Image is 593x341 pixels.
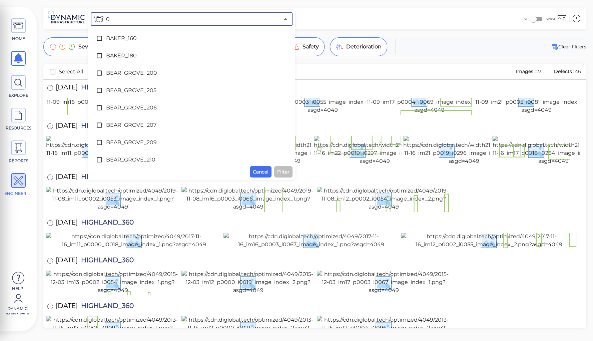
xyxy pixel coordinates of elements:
span: HIGHLAND_360 [78,122,134,131]
img: https://cdn.diglobal.tech/optimized/4049/2013-11-15_im12_p0004_i0096_image_index_2.png?asgd=4049 [317,316,450,340]
span: [DATE] [56,219,78,228]
span: RESOURCES [4,125,33,131]
a: ENGINEERING [3,173,33,197]
span: HIGHLAND_360 [78,84,134,93]
a: REPORTS [3,140,33,164]
a: EXPLORE [3,75,33,98]
span: [DATE] [56,173,78,182]
img: https://cdn.diglobal.tech/width210/4049/2021-11-16_im22_p0019_i0297_image_index_2.png?asgd=4049 [314,136,436,165]
img: https://cdn.diglobal.tech/optimized/4049/2019-11-08_im16_p0003_i0066_image_index_1.png?asgd=4049 [181,187,315,211]
span: Cancel [253,168,268,176]
img: https://cdn.diglobal.tech/optimized/4049/2015-12-03_im12_p0000_i0019_image_index_2.png?asgd=4049 [181,270,315,294]
button: Filter [274,166,292,178]
span: BEAR_GROVE_209 [106,138,277,146]
span: [DATE] [56,257,78,266]
span: Select All [59,68,83,76]
span: Images : [515,68,536,74]
span: HIGHLAND_360 [78,219,134,228]
span: Safety [303,43,319,51]
span: Dynamic Infra CS-6 [3,306,32,314]
img: https://cdn.diglobal.tech/optimized/4049/2013-11-15_im12_p0000_i0021_image_index_2.png?asgd=4049 [181,316,315,340]
span: BAKER_160 [106,34,277,42]
span: 23 [536,68,542,74]
a: RESOURCES [3,108,33,131]
span: BEAR_GROVE_207 [106,121,277,129]
span: [DATE] [56,122,78,131]
a: HOME [3,18,33,42]
span: BEAR_GROVE_200 [106,69,277,77]
img: https://cdn.diglobal.tech/optimized/4049/2023-11-09_im16_p0004_i0068_image_index_1.png?asgd=4049 [46,85,171,114]
img: https://cdn.diglobal.tech/optimized/4049/2015-12-03_im13_p0002_i0054_image_index_1.png?asgd=4049 [46,270,179,294]
img: https://cdn.diglobal.tech/optimized/4049/2013-11-15_im17_p0005_i0109_image_index_1.png?asgd=4049 [46,316,179,340]
button: Cancel [250,166,271,178]
span: Deterioration [346,43,382,51]
img: https://cdn.diglobal.tech/optimized/4049/2023-11-09_im17_p0004_i0069_image_index_2.png?asgd=4049 [367,85,492,114]
span: [DATE] [56,84,78,93]
span: BEAR_GROVE_206 [106,104,277,112]
span: HIGHLAND_360 [78,302,134,311]
span: Help [3,286,32,291]
span: BEAR_GROVE_205 [106,86,277,94]
img: https://cdn.diglobal.tech/width210/4049/2021-11-16_im11_p0000_i0020_image_index_1.png?asgd=4049 [46,136,168,165]
span: HIGHLAND_360 [78,173,134,182]
div: All Unique [524,12,556,25]
span: REPORTS [4,158,33,164]
span: Filter [277,168,289,176]
img: https://cdn.diglobal.tech/optimized/4049/2019-11-08_im12_p0002_i0054_image_index_2.png?asgd=4049 [317,187,450,211]
img: https://cdn.diglobal.tech/optimized/4049/2017-11-16_im12_p0002_i0055_image_index_2.png?asgd=4049 [401,233,576,249]
img: https://cdn.diglobal.tech/optimized/4049/2019-11-08_im11_p0002_i0053_image_index_1.png?asgd=4049 [46,187,179,211]
img: https://cdn.diglobal.tech/optimized/4049/2015-12-03_im17_p0003_i0067_image_index_1.png?asgd=4049 [317,270,450,294]
img: https://cdn.diglobal.tech/optimized/4049/2017-11-16_im16_p0003_i0067_image_index_1.png?asgd=4049 [223,233,399,249]
span: BAKER_180 [106,52,277,60]
span: HIGHLAND_360 [78,257,134,266]
img: https://cdn.diglobal.tech/optimized/4049/2023-11-09_im11_p0003_i0055_image_index_1.png?asgd=4049 [260,85,385,114]
span: [DATE] [56,302,78,311]
span: BEAR_GROVE_210 [106,156,277,164]
span: Defects : [553,68,575,74]
button: Clear Fliters [550,43,586,51]
button: Close [281,14,290,24]
iframe: Chat [565,311,588,336]
span: EXPLORE [4,92,33,98]
span: 46 [575,68,581,74]
span: ENGINEERING [4,191,33,197]
img: https://cdn.diglobal.tech/width210/4049/2021-11-16_im21_p0019_i0296_image_index_1.png?asgd=4049 [403,136,525,165]
img: https://cdn.diglobal.tech/optimized/4049/2017-11-16_im11_p0000_i0018_image_index_1.png?asgd=4049 [46,233,221,249]
span: Severity [78,43,100,51]
span: HOME [4,36,33,42]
